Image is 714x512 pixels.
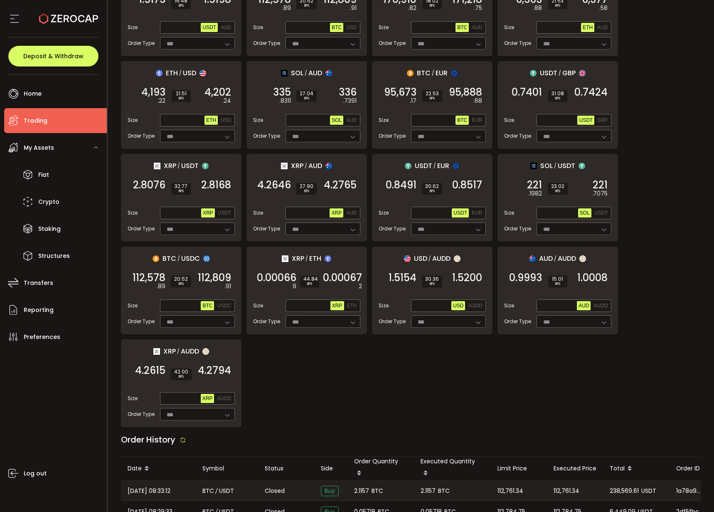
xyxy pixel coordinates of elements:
[512,88,542,96] span: 0.7401
[305,69,307,77] em: /
[474,4,482,12] em: .75
[504,318,531,325] span: Order Type
[128,302,138,309] span: Size
[300,96,313,101] i: BPS
[579,117,593,123] span: USDT
[592,189,608,198] em: .7075
[23,53,84,59] span: Deposit & Withdraw
[175,96,187,101] i: BPS
[425,282,439,287] i: BPS
[202,163,209,169] img: usdt_portfolio.svg
[345,23,358,32] button: USD
[221,117,231,123] span: USD
[552,277,564,282] span: 15.01
[579,303,589,309] span: AUD
[309,253,321,264] span: ETH
[314,464,347,473] div: Side
[24,115,47,127] span: Trading
[128,40,155,47] span: Order Type
[414,457,491,480] div: Executed Quantity
[454,255,460,262] img: zuPXiwguUFiBOIQyqLOiXsnnNitlx7q4LCwEbLHADjIpTka+Lip0HH8D0VTrd02z+wEAAAAASUVORK5CYII=
[562,68,576,78] span: GBP
[174,277,188,282] span: 20.52
[405,163,411,169] img: usdt_portfolio.svg
[539,253,553,264] span: AUD
[325,163,332,169] img: aud_portfolio.svg
[174,374,188,379] i: BPS
[24,142,54,154] span: My Assets
[379,132,406,140] span: Order Type
[504,302,514,309] span: Size
[128,116,138,124] span: Size
[224,282,231,291] em: .91
[386,181,416,189] span: 0.8491
[504,225,531,233] span: Order Type
[346,117,357,123] span: AUD
[404,255,411,262] img: usd_portfolio.svg
[128,209,138,217] span: Size
[425,184,439,189] span: 30.62
[8,46,98,67] button: Deposit & Withdraw
[291,161,303,171] span: XRP
[222,96,231,105] em: .24
[457,25,467,30] span: BTC
[428,255,431,262] em: /
[128,225,155,233] span: Order Type
[24,467,47,480] span: Log out
[293,282,296,291] em: 9
[257,274,296,282] span: 0.00066
[177,348,180,355] em: /
[615,422,714,512] div: Chat Widget
[162,253,176,264] span: BTC
[552,96,564,101] i: BPS
[175,91,187,96] span: 21.51
[179,69,182,77] em: /
[177,255,180,262] em: /
[379,225,406,233] span: Order Type
[273,88,291,96] span: 335
[452,208,469,218] button: USDT
[379,40,406,47] span: Order Type
[596,23,609,32] button: AUD
[414,253,427,264] span: USD
[300,189,313,194] i: BPS
[141,88,165,96] span: 4,193
[379,209,389,217] span: Size
[291,68,303,78] span: SOL
[574,88,608,96] span: 0.7424
[554,162,556,170] em: /
[451,70,458,77] img: eur_portfolio.svg
[175,3,187,8] i: BPS
[253,116,263,124] span: Size
[128,132,155,140] span: Order Type
[527,181,542,189] span: 221
[177,162,180,170] em: /
[253,40,280,47] span: Order Type
[347,457,414,480] div: Order Quantity
[579,255,586,262] img: zuPXiwguUFiBOIQyqLOiXsnnNitlx7q4LCwEbLHADjIpTka+Lip0HH8D0VTrd02z+wEAAAAASUVORK5CYII=
[303,277,316,282] span: 44.84
[552,3,564,8] i: BPS
[554,486,579,496] span: 112,761.34
[597,117,608,123] span: GBP
[453,163,459,169] img: eur_portfolio.svg
[593,303,608,309] span: AUDD
[457,117,467,123] span: BTC
[215,394,233,403] button: AUDD
[330,208,343,218] button: XRP
[121,462,196,476] div: Date
[331,210,342,216] span: XRP
[552,91,564,96] span: 31.08
[491,464,547,473] div: Limit Price
[559,69,561,77] em: /
[253,225,280,233] span: Order Type
[583,25,593,30] span: ETH
[455,23,469,32] button: BTC
[202,486,214,496] span: BTC
[198,274,231,282] span: 112,809
[346,25,357,30] span: USD
[528,189,542,198] em: .1982
[426,96,439,101] i: BPS
[504,24,514,31] span: Size
[330,301,344,310] button: XRP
